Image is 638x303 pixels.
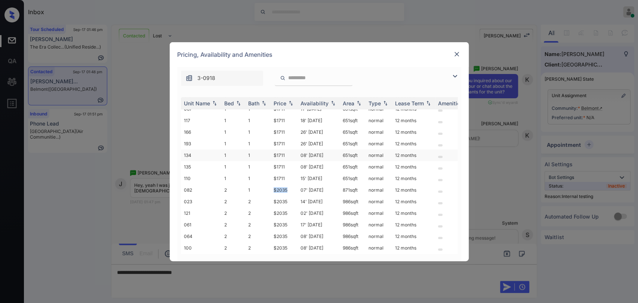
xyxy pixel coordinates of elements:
[185,74,193,82] img: icon-zuma
[298,173,340,184] td: 15' [DATE]
[392,173,435,184] td: 12 months
[181,149,221,161] td: 134
[181,231,221,242] td: 064
[271,184,298,196] td: $2035
[184,100,210,106] div: Unit Name
[298,149,340,161] td: 08' [DATE]
[181,219,221,231] td: 061
[224,100,234,106] div: Bed
[355,101,363,106] img: sorting
[392,138,435,149] td: 12 months
[340,115,366,126] td: 651 sqft
[366,242,392,254] td: normal
[181,92,221,103] td: 109
[453,50,460,58] img: close
[366,161,392,173] td: normal
[392,149,435,161] td: 12 months
[271,242,298,254] td: $2035
[245,173,271,184] td: 1
[245,207,271,219] td: 2
[298,161,340,173] td: 08' [DATE]
[181,138,221,149] td: 193
[221,184,245,196] td: 2
[245,115,271,126] td: 1
[280,75,286,81] img: icon-zuma
[245,184,271,196] td: 1
[245,149,271,161] td: 1
[392,184,435,196] td: 12 months
[170,42,469,67] div: Pricing, Availability and Amenities
[221,196,245,207] td: 2
[181,115,221,126] td: 117
[340,184,366,196] td: 871 sqft
[245,231,271,242] td: 2
[221,126,245,138] td: 1
[221,207,245,219] td: 2
[235,101,242,106] img: sorting
[425,101,432,106] img: sorting
[366,126,392,138] td: normal
[221,161,245,173] td: 1
[343,100,354,106] div: Area
[366,231,392,242] td: normal
[366,138,392,149] td: normal
[271,138,298,149] td: $1711
[271,149,298,161] td: $1711
[366,184,392,196] td: normal
[298,126,340,138] td: 26' [DATE]
[211,101,218,106] img: sorting
[245,161,271,173] td: 1
[181,196,221,207] td: 023
[382,101,389,106] img: sorting
[245,138,271,149] td: 1
[366,173,392,184] td: normal
[271,161,298,173] td: $1711
[181,242,221,254] td: 100
[395,100,424,106] div: Lease Term
[340,173,366,184] td: 651 sqft
[392,242,435,254] td: 12 months
[197,74,215,82] span: 3-0918
[392,161,435,173] td: 12 months
[392,219,435,231] td: 12 months
[271,207,298,219] td: $2035
[245,219,271,231] td: 2
[340,138,366,149] td: 651 sqft
[392,231,435,242] td: 12 months
[260,101,268,106] img: sorting
[271,219,298,231] td: $2035
[366,207,392,219] td: normal
[221,149,245,161] td: 1
[271,126,298,138] td: $1711
[271,115,298,126] td: $1711
[340,126,366,138] td: 651 sqft
[221,231,245,242] td: 2
[298,138,340,149] td: 26' [DATE]
[340,161,366,173] td: 651 sqft
[392,196,435,207] td: 12 months
[340,242,366,254] td: 986 sqft
[366,149,392,161] td: normal
[287,101,295,106] img: sorting
[366,219,392,231] td: normal
[298,196,340,207] td: 14' [DATE]
[221,242,245,254] td: 2
[392,207,435,219] td: 12 months
[274,100,286,106] div: Price
[271,231,298,242] td: $2035
[340,149,366,161] td: 651 sqft
[366,115,392,126] td: normal
[298,242,340,254] td: 08' [DATE]
[221,173,245,184] td: 1
[329,101,337,106] img: sorting
[245,126,271,138] td: 1
[271,196,298,207] td: $2035
[392,115,435,126] td: 12 months
[181,173,221,184] td: 110
[340,196,366,207] td: 986 sqft
[221,115,245,126] td: 1
[298,231,340,242] td: 08' [DATE]
[298,207,340,219] td: 02' [DATE]
[181,207,221,219] td: 121
[181,161,221,173] td: 135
